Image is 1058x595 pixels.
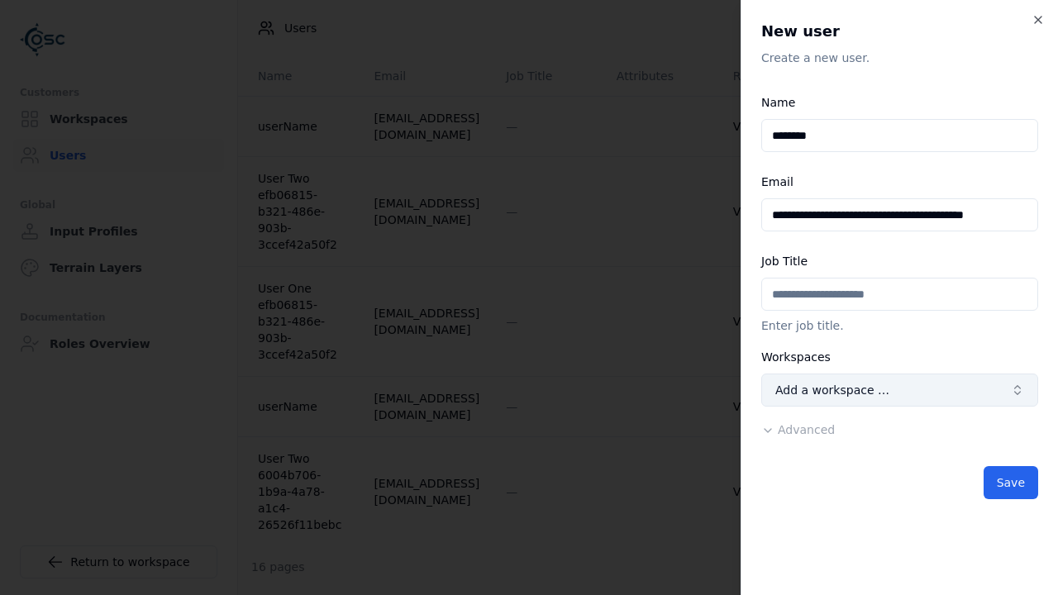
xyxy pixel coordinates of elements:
[761,350,831,364] label: Workspaces
[761,317,1038,334] p: Enter job title.
[761,20,1038,43] h2: New user
[775,382,889,398] span: Add a workspace …
[761,255,808,268] label: Job Title
[984,466,1038,499] button: Save
[761,421,835,438] button: Advanced
[761,175,793,188] label: Email
[761,96,795,109] label: Name
[761,50,1038,66] p: Create a new user.
[778,423,835,436] span: Advanced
